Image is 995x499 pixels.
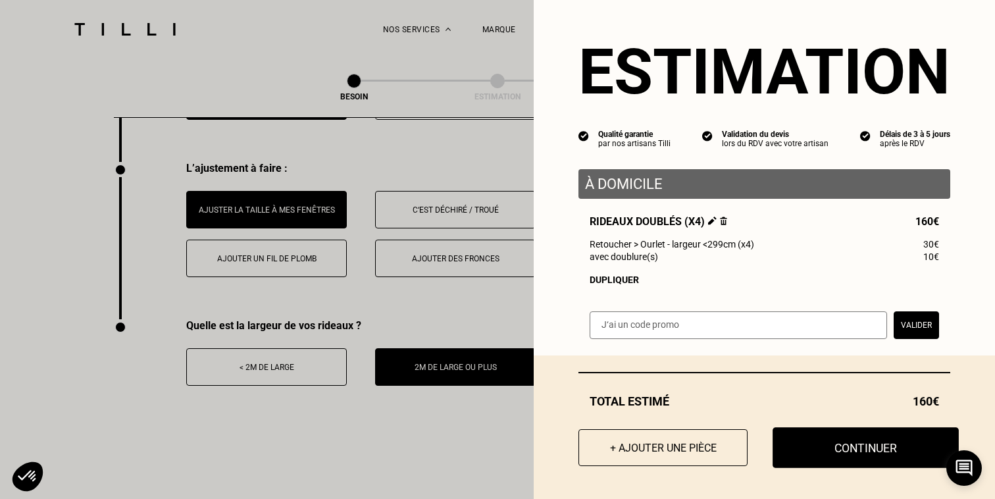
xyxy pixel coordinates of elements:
button: + Ajouter une pièce [578,429,748,466]
div: lors du RDV avec votre artisan [722,139,829,148]
img: Supprimer [720,217,727,225]
span: Retoucher > Ourlet - largeur <299cm (x4) [590,239,754,249]
button: Valider [894,311,939,339]
div: Total estimé [578,394,950,408]
img: icon list info [702,130,713,142]
span: Rideaux doublés (x4) [590,215,727,228]
div: Validation du devis [722,130,829,139]
div: Qualité garantie [598,130,671,139]
div: Dupliquer [590,275,939,285]
input: J‘ai un code promo [590,311,887,339]
span: avec doublure(s) [590,251,658,262]
span: 10€ [923,251,939,262]
span: 30€ [923,239,939,249]
img: icon list info [578,130,589,142]
div: par nos artisans Tilli [598,139,671,148]
button: Continuer [773,427,959,468]
div: Délais de 3 à 5 jours [880,130,950,139]
div: après le RDV [880,139,950,148]
section: Estimation [578,35,950,109]
img: icon list info [860,130,871,142]
span: 160€ [915,215,939,228]
img: Éditer [708,217,717,225]
p: À domicile [585,176,944,192]
span: 160€ [913,394,939,408]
